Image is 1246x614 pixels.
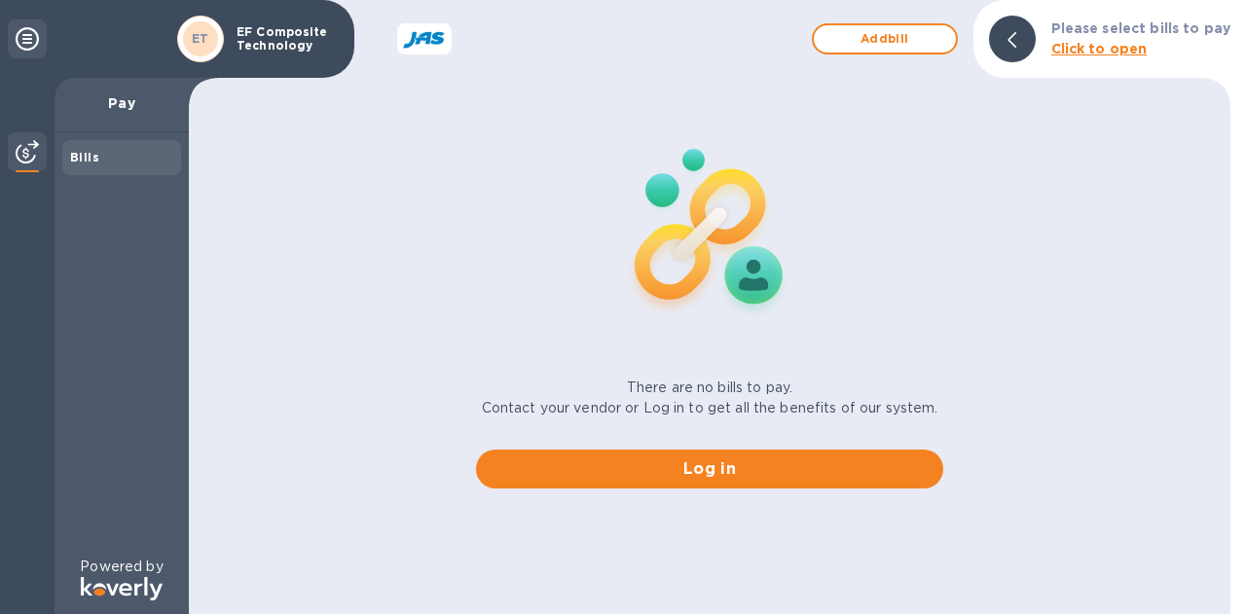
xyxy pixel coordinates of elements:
[81,577,163,600] img: Logo
[237,25,334,53] p: EF Composite Technology
[70,93,173,113] p: Pay
[80,557,163,577] p: Powered by
[812,23,958,54] button: Addbill
[482,378,938,418] p: There are no bills to pay. Contact your vendor or Log in to get all the benefits of our system.
[476,450,943,488] button: Log in
[70,150,99,164] b: Bills
[1051,41,1148,56] b: Click to open
[492,457,928,481] span: Log in
[1051,20,1230,36] b: Please select bills to pay
[192,31,209,46] b: ET
[829,27,940,51] span: Add bill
